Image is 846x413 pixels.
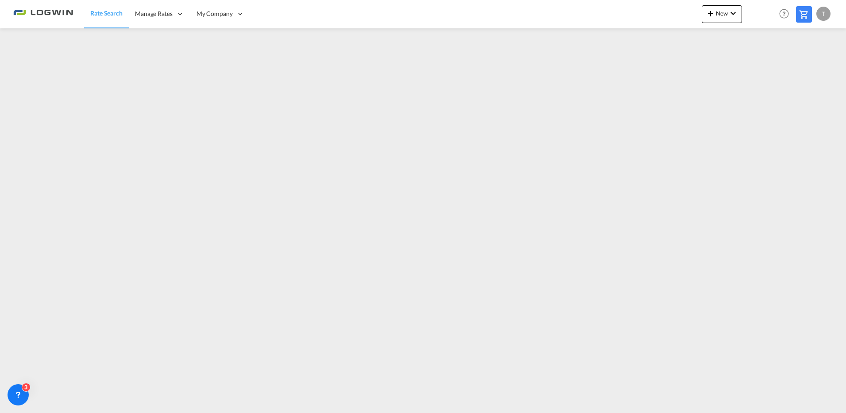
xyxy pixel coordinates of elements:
[816,7,831,21] div: T
[135,9,173,18] span: Manage Rates
[196,9,233,18] span: My Company
[777,6,796,22] div: Help
[705,8,716,19] md-icon: icon-plus 400-fg
[90,9,123,17] span: Rate Search
[702,5,742,23] button: icon-plus 400-fgNewicon-chevron-down
[777,6,792,21] span: Help
[13,4,73,24] img: 2761ae10d95411efa20a1f5e0282d2d7.png
[728,8,738,19] md-icon: icon-chevron-down
[705,10,738,17] span: New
